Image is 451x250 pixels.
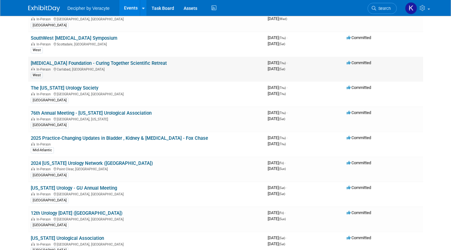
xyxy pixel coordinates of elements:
[36,142,53,146] span: In-Person
[347,60,371,65] span: Committed
[36,67,53,71] span: In-Person
[268,210,286,215] span: [DATE]
[279,217,286,221] span: (Sun)
[268,166,286,171] span: [DATE]
[31,35,117,41] a: SouthWest [MEDICAL_DATA] Symposium
[31,110,152,116] a: 76th Annual Meeting - [US_STATE] Urological Association
[279,211,284,215] span: (Fri)
[31,116,263,121] div: [GEOGRAPHIC_DATA], [US_STATE]
[268,85,288,90] span: [DATE]
[268,185,287,190] span: [DATE]
[31,16,263,21] div: [GEOGRAPHIC_DATA], [GEOGRAPHIC_DATA]
[279,161,284,165] span: (Fri)
[286,185,287,190] span: -
[31,122,69,128] div: [GEOGRAPHIC_DATA]
[286,235,287,240] span: -
[287,35,288,40] span: -
[268,141,286,146] span: [DATE]
[31,92,35,95] img: In-Person Event
[347,235,371,240] span: Committed
[68,6,110,11] span: Decipher by Veracyte
[31,160,153,166] a: 2024 [US_STATE] Urology Network ([GEOGRAPHIC_DATA])
[279,61,286,65] span: (Thu)
[36,242,53,247] span: In-Person
[347,135,371,140] span: Committed
[347,185,371,190] span: Committed
[31,142,35,145] img: In-Person Event
[287,135,288,140] span: -
[347,210,371,215] span: Committed
[36,42,53,46] span: In-Person
[31,23,69,28] div: [GEOGRAPHIC_DATA]
[279,136,286,140] span: (Thu)
[31,67,35,71] img: In-Person Event
[31,135,208,141] a: 2025 Practice-Changing Updates in Bladder , Kidney & [MEDICAL_DATA] - Fox Chase
[31,17,35,20] img: In-Person Event
[279,86,286,90] span: (Thu)
[405,2,417,14] img: Kathryn Pellegrini
[279,236,285,240] span: (Sat)
[31,172,69,178] div: [GEOGRAPHIC_DATA]
[287,110,288,115] span: -
[376,6,391,11] span: Search
[368,3,397,14] a: Search
[279,67,285,71] span: (Sat)
[31,117,35,120] img: In-Person Event
[268,160,286,165] span: [DATE]
[268,235,287,240] span: [DATE]
[347,110,371,115] span: Committed
[268,135,288,140] span: [DATE]
[287,60,288,65] span: -
[31,85,98,91] a: The [US_STATE] Urology Society
[31,167,35,170] img: In-Person Event
[31,216,263,221] div: [GEOGRAPHIC_DATA], [GEOGRAPHIC_DATA]
[36,92,53,96] span: In-Person
[268,35,288,40] span: [DATE]
[347,85,371,90] span: Committed
[31,42,35,45] img: In-Person Event
[31,60,167,66] a: [MEDICAL_DATA] Foundation - Curing Together Scientific Retreat
[268,110,288,115] span: [DATE]
[31,72,43,78] div: West
[31,91,263,96] div: [GEOGRAPHIC_DATA], [GEOGRAPHIC_DATA]
[285,160,286,165] span: -
[31,191,263,196] div: [GEOGRAPHIC_DATA], [GEOGRAPHIC_DATA]
[36,117,53,121] span: In-Person
[31,66,263,71] div: Carlsbad, [GEOGRAPHIC_DATA]
[285,210,286,215] span: -
[31,192,35,195] img: In-Person Event
[268,16,287,21] span: [DATE]
[347,160,371,165] span: Committed
[279,142,286,146] span: (Thu)
[31,166,263,171] div: Point Clear, [GEOGRAPHIC_DATA]
[31,242,35,246] img: In-Person Event
[36,17,53,21] span: In-Person
[28,5,60,12] img: ExhibitDay
[279,192,285,196] span: (Sat)
[31,241,263,247] div: [GEOGRAPHIC_DATA], [GEOGRAPHIC_DATA]
[31,235,104,241] a: [US_STATE] Urological Association
[31,210,122,216] a: 12th Urology [DATE] ([GEOGRAPHIC_DATA])
[268,91,286,96] span: [DATE]
[279,111,286,115] span: (Thu)
[31,198,69,203] div: [GEOGRAPHIC_DATA]
[31,147,54,153] div: Mid-Atlantic
[31,47,43,53] div: West
[268,66,285,71] span: [DATE]
[31,185,117,191] a: [US_STATE] Urology - GU Annual Meeting
[268,216,286,221] span: [DATE]
[279,167,286,171] span: (Sun)
[279,92,286,96] span: (Thu)
[268,41,285,46] span: [DATE]
[31,41,263,46] div: Scottsdale, [GEOGRAPHIC_DATA]
[36,217,53,221] span: In-Person
[31,222,69,228] div: [GEOGRAPHIC_DATA]
[279,186,285,190] span: (Sat)
[279,36,286,40] span: (Thu)
[31,217,35,220] img: In-Person Event
[36,192,53,196] span: In-Person
[279,242,285,246] span: (Sat)
[31,98,69,103] div: [GEOGRAPHIC_DATA]
[287,85,288,90] span: -
[268,60,288,65] span: [DATE]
